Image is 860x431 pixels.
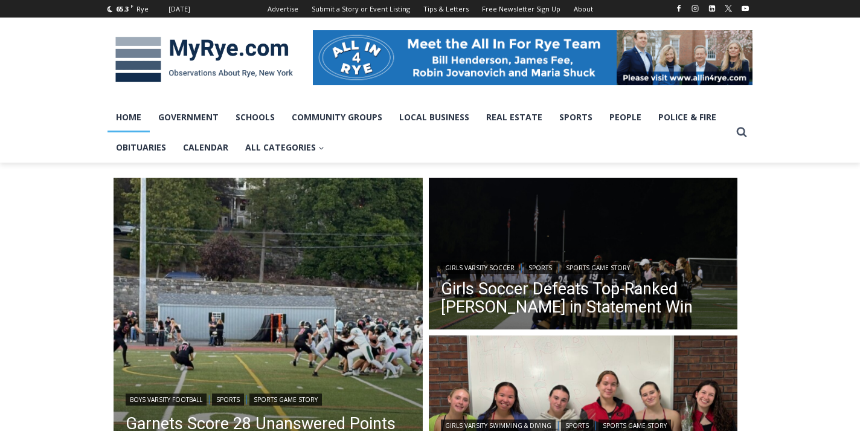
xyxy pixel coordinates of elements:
a: Read More Girls Soccer Defeats Top-Ranked Albertus Magnus in Statement Win [429,178,738,332]
a: All Categories [237,132,333,163]
a: Boys Varsity Football [126,394,207,406]
a: Calendar [175,132,237,163]
span: F [130,2,133,9]
a: Girls Soccer Defeats Top-Ranked [PERSON_NAME] in Statement Win [441,280,726,316]
a: YouTube [738,1,752,16]
img: (PHOTO: The Rye Girls Soccer team from September 27, 2025. Credit: Alvar Lee.) [429,178,738,332]
a: Sports Game Story [562,262,634,274]
a: Home [107,102,150,132]
a: Sports [524,262,556,274]
a: Government [150,102,227,132]
a: Local Business [391,102,478,132]
div: Rye [136,4,149,15]
a: Linkedin [705,1,719,16]
a: Sports Game Story [249,394,322,406]
a: Sports [551,102,601,132]
img: MyRye.com [107,28,301,91]
span: All Categories [245,141,324,154]
a: Police & Fire [650,102,725,132]
div: | | [126,391,411,406]
a: Obituaries [107,132,175,163]
a: Facebook [672,1,686,16]
div: [DATE] [168,4,190,15]
a: Community Groups [283,102,391,132]
div: | | [441,259,726,274]
a: People [601,102,650,132]
a: Real Estate [478,102,551,132]
a: Schools [227,102,283,132]
a: Girls Varsity Soccer [441,262,519,274]
button: View Search Form [731,122,752,143]
nav: Primary Navigation [107,102,731,163]
span: 65.3 [116,4,129,13]
a: Instagram [688,1,702,16]
a: Sports [212,394,244,406]
img: All in for Rye [313,30,752,85]
a: X [721,1,736,16]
